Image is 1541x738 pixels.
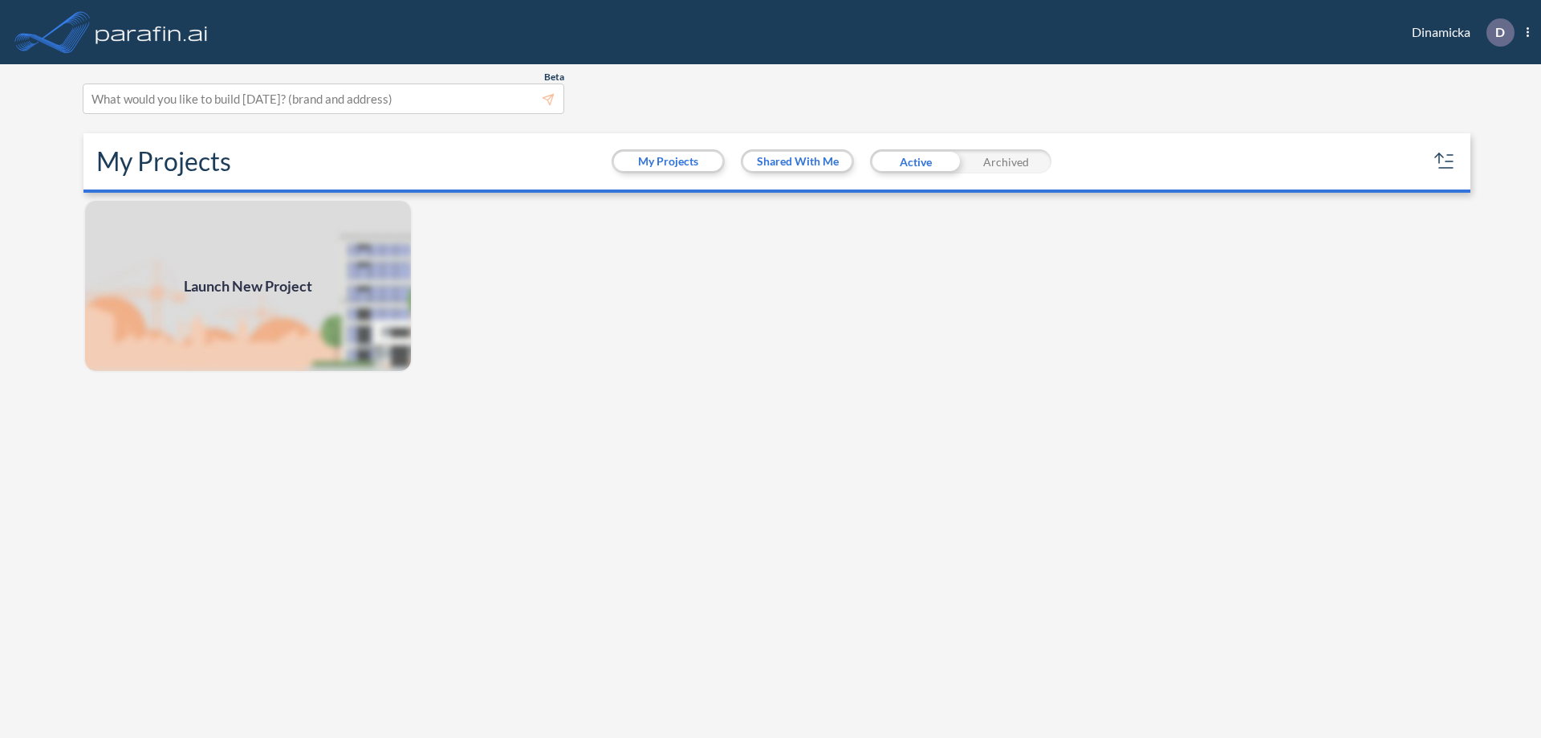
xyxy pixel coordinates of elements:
[96,146,231,177] h2: My Projects
[961,149,1051,173] div: Archived
[1388,18,1529,47] div: Dinamicka
[1432,149,1458,174] button: sort
[614,152,722,171] button: My Projects
[1495,25,1505,39] p: D
[743,152,852,171] button: Shared With Me
[544,71,564,84] span: Beta
[870,149,961,173] div: Active
[83,199,413,373] a: Launch New Project
[83,199,413,373] img: add
[92,16,211,48] img: logo
[184,275,312,297] span: Launch New Project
